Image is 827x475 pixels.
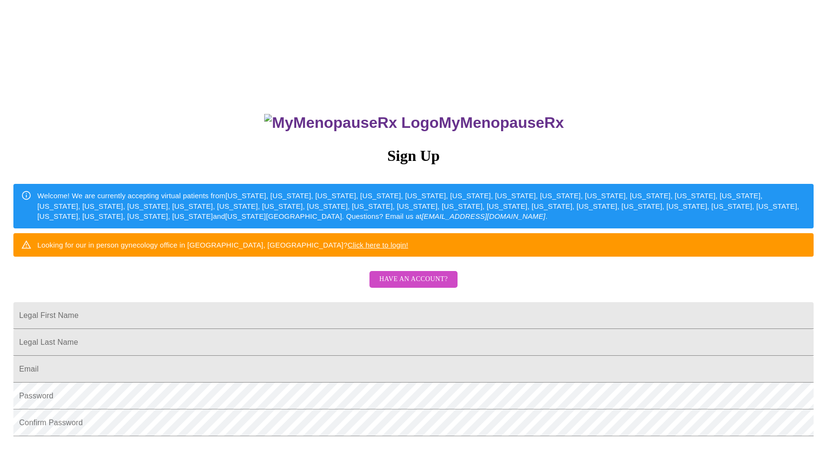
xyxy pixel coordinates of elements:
[15,114,814,132] h3: MyMenopauseRx
[264,114,438,132] img: MyMenopauseRx Logo
[37,236,408,254] div: Looking for our in person gynecology office in [GEOGRAPHIC_DATA], [GEOGRAPHIC_DATA]?
[37,187,806,225] div: Welcome! We are currently accepting virtual patients from [US_STATE], [US_STATE], [US_STATE], [US...
[13,147,814,165] h3: Sign Up
[422,212,546,220] em: [EMAIL_ADDRESS][DOMAIN_NAME]
[379,273,447,285] span: Have an account?
[369,271,457,288] button: Have an account?
[347,241,408,249] a: Click here to login!
[367,282,459,290] a: Have an account?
